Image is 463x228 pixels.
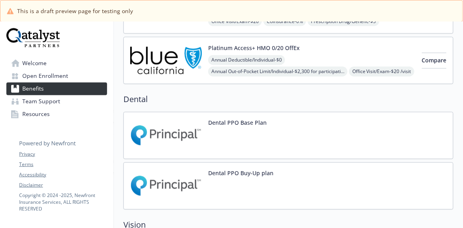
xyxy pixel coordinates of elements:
p: Copyright © 2024 - 2025 , Newfront Insurance Services, ALL RIGHTS RESERVED [19,192,107,212]
a: Team Support [6,95,107,108]
a: Welcome [6,57,107,70]
img: Principal Financial Group Inc carrier logo [130,169,202,203]
a: Accessibility [19,171,107,178]
img: Blue Shield of California carrier logo [130,44,202,77]
span: Annual Out-of-Pocket Limit/Individual - $2,300 for participating providers [208,67,348,77]
button: Dental PPO Base Plan [208,119,267,127]
button: Compare [422,53,447,69]
img: Principal Financial Group Inc carrier logo [130,119,202,153]
span: Welcome [22,57,47,70]
span: Office Visit/Exam - $20 /visit [349,67,414,77]
span: Compare [422,57,447,64]
a: Privacy [19,151,107,158]
a: Resources [6,108,107,121]
span: Benefits [22,83,44,95]
button: Platinum Access+ HMO 0/20 OffEx [208,44,300,52]
span: Open Enrollment [22,70,68,83]
span: Resources [22,108,50,121]
button: Dental PPO Buy-Up plan [208,169,274,178]
h2: Dental [123,94,453,106]
a: Terms [19,161,107,168]
span: This is a draft preview page for testing only [17,7,133,15]
a: Open Enrollment [6,70,107,83]
a: Disclaimer [19,182,107,189]
span: Annual Deductible/Individual - $0 [208,55,285,65]
a: Benefits [6,83,107,95]
span: Team Support [22,95,60,108]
